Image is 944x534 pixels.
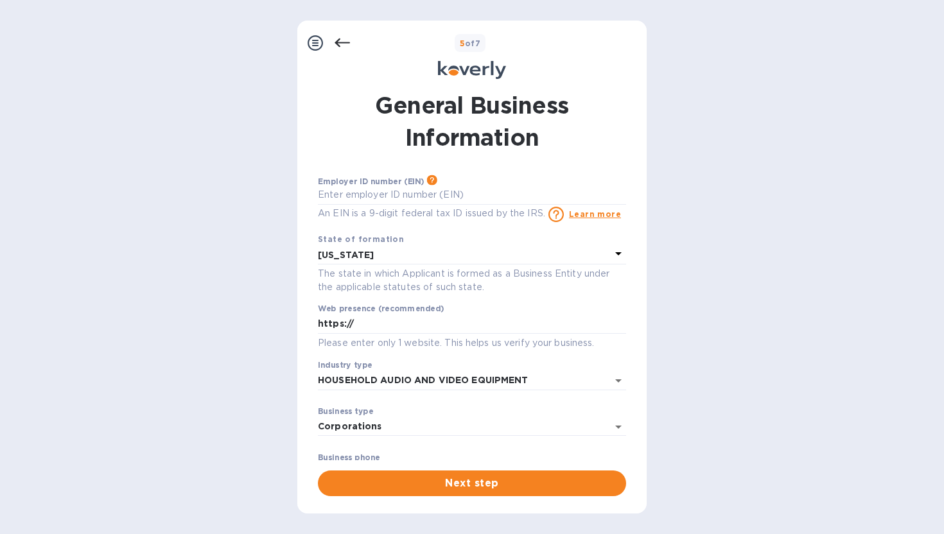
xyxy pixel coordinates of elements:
span: 5 [460,39,465,48]
div: Employer ID number (EIN) [318,177,435,185]
label: Business phone [318,454,380,461]
p: The state in which Applicant is formed as a Business Entity under the applicable statutes of such... [318,267,626,294]
label: Business type [318,408,373,415]
label: Web presence (recommended) [318,306,444,313]
button: Next step [318,470,626,496]
p: An EIN is a 9-digit federal tax ID issued by the IRS. [318,207,545,220]
div: Corporations [318,417,626,436]
span: Next step [328,476,616,491]
h1: General Business Information [318,89,626,153]
input: Enter employer ID number (EIN) [318,185,626,205]
button: Open [609,372,627,390]
input: Select industry type and select closest match [318,371,590,390]
label: Industry type [318,361,372,369]
div: Corporations [318,421,382,432]
b: State of formation [318,234,404,244]
b: of 7 [460,39,481,48]
a: Learn more [569,209,621,219]
b: [US_STATE] [318,250,374,260]
p: Please enter only 1 website. This helps us verify your business. [318,336,626,350]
